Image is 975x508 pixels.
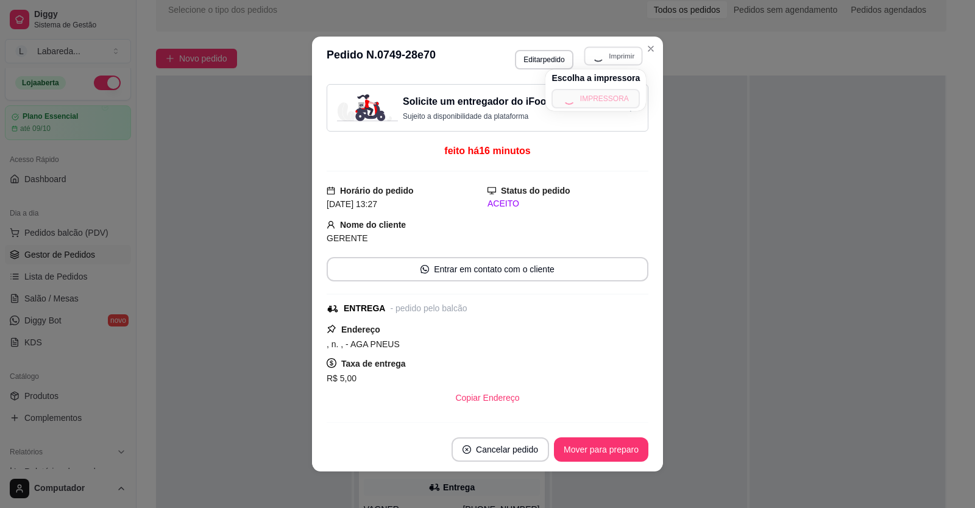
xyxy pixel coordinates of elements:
button: Close [641,39,661,58]
button: Copiar Endereço [445,386,529,410]
span: close-circle [463,445,471,454]
button: whats-appEntrar em contato com o cliente [327,257,648,281]
button: Mover para preparo [554,437,648,462]
strong: Horário do pedido [340,186,414,196]
span: calendar [327,186,335,195]
strong: Status do pedido [501,186,570,196]
span: desktop [487,186,496,195]
strong: Nome do cliente [340,220,406,230]
span: R$ 5,00 [327,373,356,383]
div: ENTREGA [344,302,385,315]
img: delivery-image [337,94,398,121]
span: [DATE] 13:27 [327,199,377,209]
div: - pedido pelo balcão [390,302,467,315]
h3: Pedido N. 0749-28e70 [327,46,436,69]
span: pushpin [327,324,336,334]
span: , n. , - AGA PNEUS [327,339,400,349]
strong: Endereço [341,325,380,334]
span: user [327,220,335,229]
p: Sujeito a disponibilidade da plataforma [403,111,552,121]
h3: Solicite um entregador do iFood [403,94,552,109]
span: GERENTE [327,233,368,243]
span: whats-app [420,265,429,273]
button: Editarpedido [515,50,573,69]
span: feito há 16 minutos [444,146,530,156]
h4: Escolha a impressora [551,72,640,84]
strong: Taxa de entrega [341,359,406,369]
div: ACEITO [487,197,648,210]
span: dollar [327,358,336,368]
button: close-circleCancelar pedido [452,437,549,462]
